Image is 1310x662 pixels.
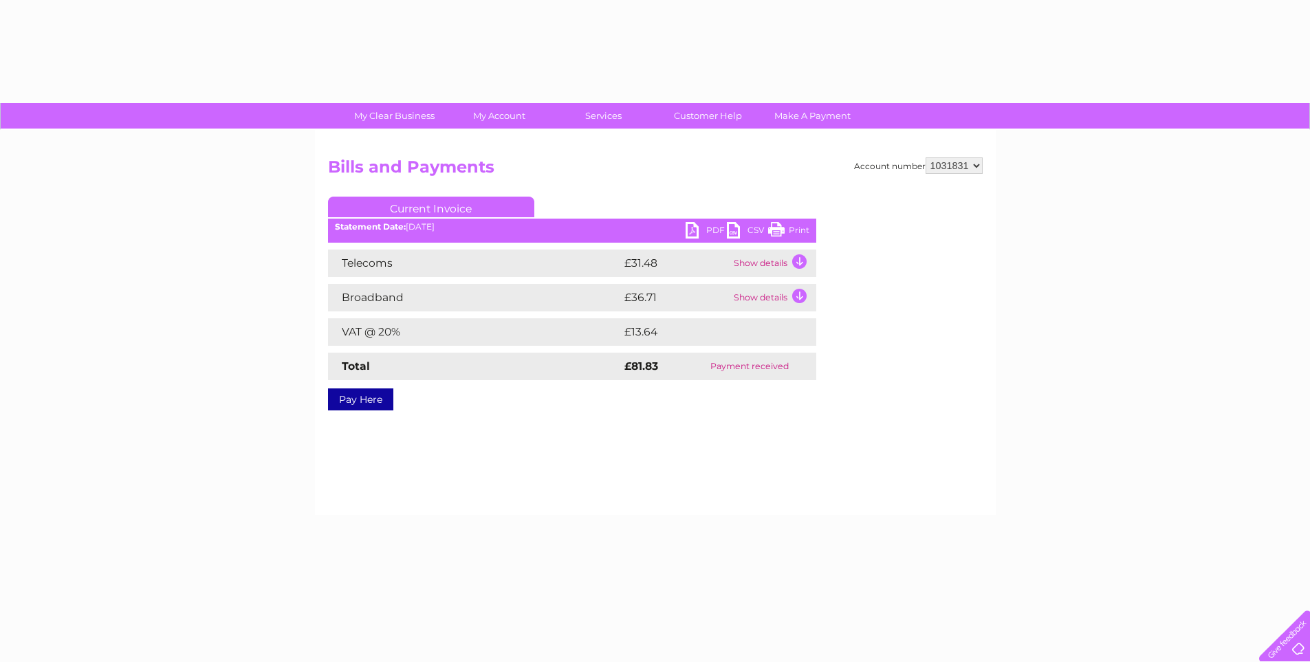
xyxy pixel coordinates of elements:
strong: Total [342,360,370,373]
div: [DATE] [328,222,816,232]
td: Broadband [328,284,621,311]
td: £36.71 [621,284,730,311]
a: Make A Payment [756,103,869,129]
a: Customer Help [651,103,765,129]
a: Services [547,103,660,129]
td: Show details [730,250,816,277]
td: Telecoms [328,250,621,277]
h2: Bills and Payments [328,157,983,184]
a: Print [768,222,809,242]
td: VAT @ 20% [328,318,621,346]
a: CSV [727,222,768,242]
td: Payment received [684,353,816,380]
a: Pay Here [328,388,393,410]
a: My Account [442,103,556,129]
b: Statement Date: [335,221,406,232]
strong: £81.83 [624,360,658,373]
td: £31.48 [621,250,730,277]
a: My Clear Business [338,103,451,129]
a: Current Invoice [328,197,534,217]
td: £13.64 [621,318,787,346]
div: Account number [854,157,983,174]
td: Show details [730,284,816,311]
a: PDF [686,222,727,242]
